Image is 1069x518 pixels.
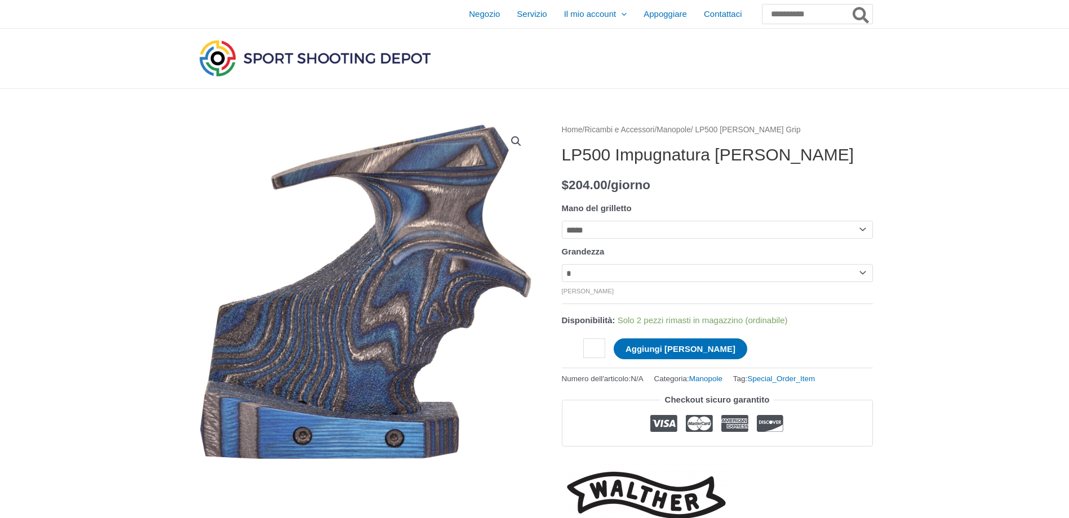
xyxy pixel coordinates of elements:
[584,126,654,134] a: Ricambi e Accessori
[562,288,614,294] a: Cancella opzioni
[562,203,632,213] label: Mano del grilletto
[562,315,615,325] span: Disponibilità:
[562,178,569,192] span: $
[562,123,873,137] nav: Pangrattato
[657,126,691,134] a: Manopole
[654,372,722,386] span: Categoria:
[197,37,433,79] img: Deposito di tiro sportivo
[562,178,651,192] bdi: 204.00/giorno
[562,145,873,165] h1: LP500 Impugnatura [PERSON_NAME]
[850,5,872,24] button: Ricerca
[660,392,774,408] legend: Checkout sicuro garantito
[562,247,605,256] label: Grandezza
[689,374,722,383] a: Manopole
[197,123,535,461] img: LP500-blue-angel-grip-a
[562,126,583,134] a: Home
[733,372,815,386] span: Tag:
[506,131,526,151] a: Visualizza la galleria di immagini a schermo intero
[614,338,747,359] button: Aggiungi [PERSON_NAME]
[618,315,788,325] span: Solo 2 pezzi rimasti in magazzino (ordinabile)
[583,338,605,358] input: Quantità del prodotto
[562,372,644,386] span: Numero dell'articolo:
[747,374,815,383] a: Special_Order_Item
[631,374,644,383] span: N/A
